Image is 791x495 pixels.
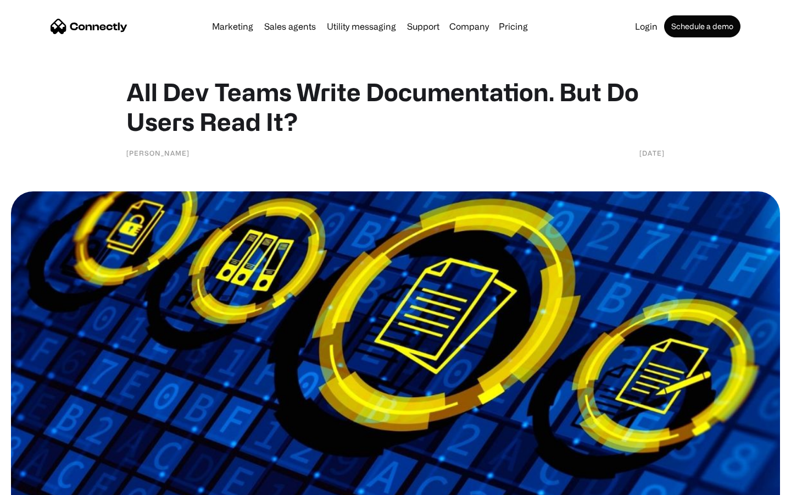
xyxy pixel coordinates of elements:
[322,22,400,31] a: Utility messaging
[11,476,66,491] aside: Language selected: English
[22,476,66,491] ul: Language list
[664,15,740,37] a: Schedule a demo
[446,19,492,34] div: Company
[260,22,320,31] a: Sales agents
[449,19,489,34] div: Company
[51,18,127,35] a: home
[494,22,532,31] a: Pricing
[639,147,665,158] div: [DATE]
[126,147,190,158] div: [PERSON_NAME]
[631,22,662,31] a: Login
[208,22,258,31] a: Marketing
[126,77,665,136] h1: All Dev Teams Write Documentation. But Do Users Read It?
[403,22,444,31] a: Support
